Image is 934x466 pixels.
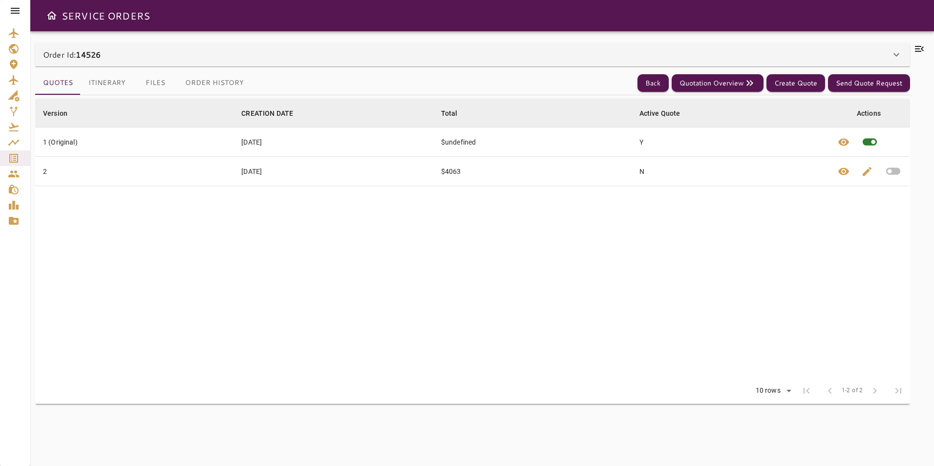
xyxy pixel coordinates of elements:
[133,71,177,95] button: Files
[76,49,101,60] b: 14526
[632,157,829,186] td: N
[838,136,849,148] span: visibility
[433,127,632,157] td: $undefined
[818,379,842,402] span: Previous Page
[233,157,433,186] td: [DATE]
[233,127,433,157] td: [DATE]
[241,107,306,119] span: CREATION DATE
[749,383,795,398] div: 10 rows
[795,379,818,402] span: First Page
[81,71,133,95] button: Itinerary
[177,71,252,95] button: Order History
[828,74,910,92] button: Send Quote Request
[887,379,910,402] span: Last Page
[832,127,855,156] button: View quote details
[753,386,783,395] div: 10 rows
[863,379,887,402] span: Next Page
[639,107,680,119] div: Active Quote
[43,107,67,119] div: Version
[639,107,693,119] span: Active Quote
[62,8,150,23] h6: SERVICE ORDERS
[855,157,879,186] button: Edit quote
[766,74,825,92] button: Create Quote
[35,157,233,186] td: 2
[441,107,470,119] span: Total
[637,74,669,92] button: Back
[43,107,80,119] span: Version
[35,127,233,157] td: 1 (Original)
[855,127,884,156] span: This quote is already active
[241,107,293,119] div: CREATION DATE
[632,127,829,157] td: Y
[35,71,252,95] div: basic tabs example
[832,157,855,186] button: View quote details
[879,157,908,186] button: Set quote as active quote
[441,107,458,119] div: Total
[35,71,81,95] button: Quotes
[838,166,849,177] span: visibility
[35,43,910,66] div: Order Id:14526
[43,49,101,61] p: Order Id:
[42,6,62,25] button: Open drawer
[672,74,764,92] button: Quotation Overview
[842,386,863,396] span: 1-2 of 2
[861,166,873,177] span: edit
[433,157,632,186] td: $4063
